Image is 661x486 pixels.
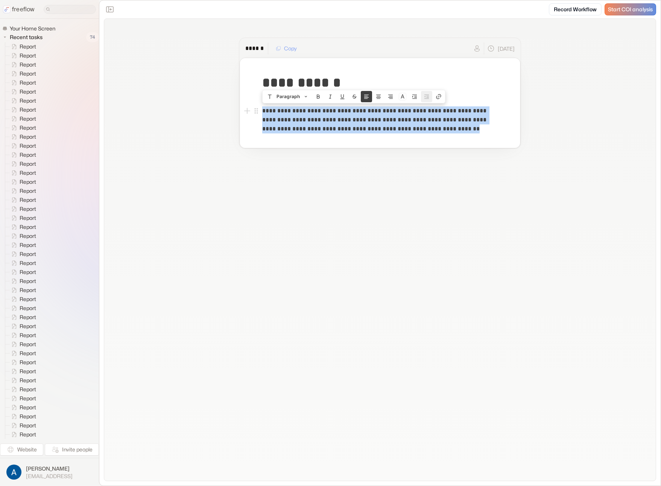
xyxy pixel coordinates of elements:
a: Report [5,105,39,114]
span: Your Home Screen [8,25,58,32]
span: Report [18,88,38,95]
span: Report [18,259,38,267]
span: Report [18,187,38,195]
span: Report [18,431,38,438]
button: Create link [433,91,444,102]
span: Report [18,268,38,276]
span: Report [18,196,38,204]
span: Report [18,350,38,357]
span: Report [18,178,38,186]
a: Report [5,168,39,177]
span: Report [18,359,38,366]
span: Report [18,79,38,86]
a: Report [5,213,39,223]
span: Report [18,223,38,231]
button: Invite people [45,444,99,456]
a: Report [5,403,39,412]
a: Report [5,186,39,195]
span: Report [18,52,38,59]
button: Strike [349,91,360,102]
button: Recent tasks [2,33,46,42]
span: Report [18,332,38,339]
a: Report [5,232,39,241]
button: Align text left [361,91,372,102]
a: Report [5,331,39,340]
a: Report [5,87,39,96]
span: 74 [86,32,99,42]
img: profile [6,465,21,480]
a: Report [5,96,39,105]
span: Report [18,43,38,50]
a: Start COI analysis [605,3,656,15]
button: Bold [313,91,324,102]
a: Report [5,367,39,376]
a: Report [5,394,39,403]
a: freeflow [3,5,35,14]
a: Report [5,268,39,277]
a: Your Home Screen [2,25,58,32]
span: Paragraph [277,91,300,102]
a: Report [5,358,39,367]
span: [EMAIL_ADDRESS] [26,473,73,480]
button: Copy [271,42,301,55]
span: Report [18,322,38,330]
span: Report [18,241,38,249]
p: freeflow [12,5,35,14]
button: Align text right [385,91,396,102]
a: Report [5,78,39,87]
span: Report [18,295,38,303]
a: Report [5,304,39,313]
span: [PERSON_NAME] [26,465,73,472]
button: Close the sidebar [104,3,116,15]
a: Report [5,141,39,150]
a: Report [5,159,39,168]
button: Open block menu [252,106,261,115]
a: Record Workflow [549,3,602,15]
a: Report [5,385,39,394]
button: Underline [337,91,348,102]
a: Report [5,150,39,159]
span: Report [18,232,38,240]
span: Report [18,169,38,177]
a: Report [5,349,39,358]
a: Report [5,430,39,439]
button: Nest block [409,91,420,102]
a: Report [5,250,39,259]
span: Report [18,133,38,141]
span: Report [18,341,38,348]
span: Report [18,250,38,258]
a: Report [5,277,39,286]
span: Report [18,404,38,411]
button: Paragraph [263,91,312,102]
a: Report [5,223,39,232]
a: Report [5,177,39,186]
a: Report [5,376,39,385]
span: Report [18,304,38,312]
button: Italic [325,91,336,102]
span: Report [18,70,38,77]
a: Report [5,322,39,331]
span: Report [18,97,38,104]
span: Report [18,277,38,285]
a: Report [5,421,39,430]
a: Report [5,295,39,304]
a: Report [5,204,39,213]
button: [PERSON_NAME][EMAIL_ADDRESS] [5,463,94,481]
a: Report [5,114,39,123]
button: Add block [243,106,252,115]
span: Report [18,106,38,114]
button: Unnest block [421,91,432,102]
a: Report [5,259,39,268]
span: Report [18,205,38,213]
p: [DATE] [498,45,515,53]
span: Report [18,386,38,393]
span: Report [18,160,38,168]
a: Report [5,60,39,69]
span: Report [18,395,38,402]
a: Report [5,69,39,78]
span: Report [18,115,38,123]
span: Report [18,377,38,384]
button: Colors [397,91,408,102]
button: Align text center [373,91,384,102]
span: Report [18,124,38,132]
